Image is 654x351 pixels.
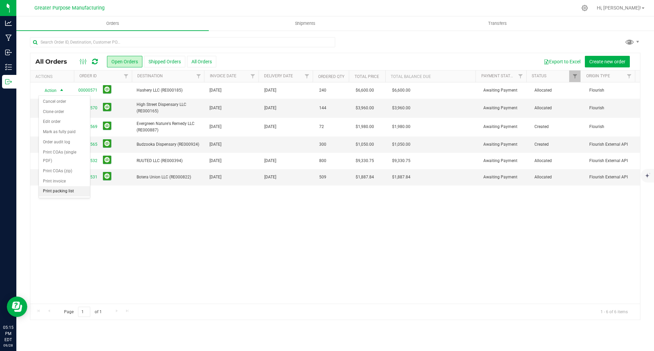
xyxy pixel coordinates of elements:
[392,174,410,180] span: $1,887.84
[264,158,276,164] span: [DATE]
[209,105,221,111] span: [DATE]
[193,70,204,82] a: Filter
[589,105,636,111] span: Flourish
[39,97,90,107] li: Cancel order
[137,141,201,148] span: Budzooka Dispensary (RE000924)
[264,105,276,111] span: [DATE]
[57,86,66,95] span: select
[534,141,581,148] span: Created
[39,147,90,166] li: Print COAs (single PDF)
[356,158,374,164] span: $9,330.75
[137,174,201,180] span: Botera Union LLC (RE000822)
[120,70,131,82] a: Filter
[210,74,236,78] a: Invoice Date
[534,124,581,130] span: Created
[286,20,325,27] span: Shipments
[589,87,636,94] span: Flourish
[483,158,526,164] span: Awaiting Payment
[264,174,276,180] span: [DATE]
[5,20,12,27] inline-svg: Analytics
[356,124,374,130] span: $1,980.00
[539,56,585,67] button: Export to Excel
[38,86,57,95] span: Action
[483,141,526,148] span: Awaiting Payment
[624,70,635,82] a: Filter
[532,74,546,78] a: Status
[137,158,201,164] span: RUUTED LLC (RE000394)
[107,56,142,67] button: Open Orders
[16,16,209,31] a: Orders
[209,174,221,180] span: [DATE]
[319,87,326,94] span: 240
[569,70,580,82] a: Filter
[264,74,293,78] a: Delivery Date
[595,307,633,317] span: 1 - 6 of 6 items
[39,176,90,187] li: Print invoice
[392,124,410,130] span: $1,980.00
[534,158,581,164] span: Allocated
[589,158,636,164] span: Flourish External API
[356,174,374,180] span: $1,887.84
[209,158,221,164] span: [DATE]
[35,58,74,65] span: All Orders
[137,121,201,133] span: Evergreen Nature's Remedy LLC (RE000887)
[301,70,313,82] a: Filter
[597,5,641,11] span: Hi, [PERSON_NAME]!
[319,105,326,111] span: 144
[264,87,276,94] span: [DATE]
[392,105,410,111] span: $3,960.00
[318,74,344,79] a: Ordered qty
[209,141,221,148] span: [DATE]
[35,74,71,79] div: Actions
[97,20,128,27] span: Orders
[209,87,221,94] span: [DATE]
[481,74,515,78] a: Payment Status
[137,87,201,94] span: Hashery LLC (RE000185)
[589,124,636,130] span: Flourish
[209,124,221,130] span: [DATE]
[580,5,589,11] div: Manage settings
[319,141,326,148] span: 300
[385,70,476,82] th: Total Balance Due
[534,105,581,111] span: Allocated
[483,174,526,180] span: Awaiting Payment
[392,158,410,164] span: $9,330.75
[392,141,410,148] span: $1,050.00
[401,16,594,31] a: Transfers
[7,297,27,317] iframe: Resource center
[39,107,90,117] li: Clone order
[39,117,90,127] li: Edit order
[483,87,526,94] span: Awaiting Payment
[589,141,636,148] span: Flourish External API
[39,127,90,137] li: Mark as fully paid
[5,34,12,41] inline-svg: Manufacturing
[78,87,97,94] a: 00000571
[247,70,258,82] a: Filter
[589,59,625,64] span: Create new order
[264,124,276,130] span: [DATE]
[137,74,163,78] a: Destination
[356,105,374,111] span: $3,960.00
[3,343,13,348] p: 09/28
[585,56,630,67] button: Create new order
[209,16,401,31] a: Shipments
[78,307,90,317] input: 1
[483,124,526,130] span: Awaiting Payment
[39,137,90,147] li: Order audit log
[5,64,12,70] inline-svg: Inventory
[34,5,105,11] span: Greater Purpose Manufacturing
[356,141,374,148] span: $1,050.00
[534,87,581,94] span: Allocated
[319,158,326,164] span: 800
[79,74,97,78] a: Order ID
[39,186,90,196] li: Print packing list
[589,174,636,180] span: Flourish External API
[392,87,410,94] span: $6,600.00
[319,174,326,180] span: 509
[187,56,216,67] button: All Orders
[515,70,526,82] a: Filter
[58,307,107,317] span: Page of 1
[534,174,581,180] span: Allocated
[137,101,201,114] span: High Street Dispensary LLC (RE000165)
[586,74,610,78] a: Origin Type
